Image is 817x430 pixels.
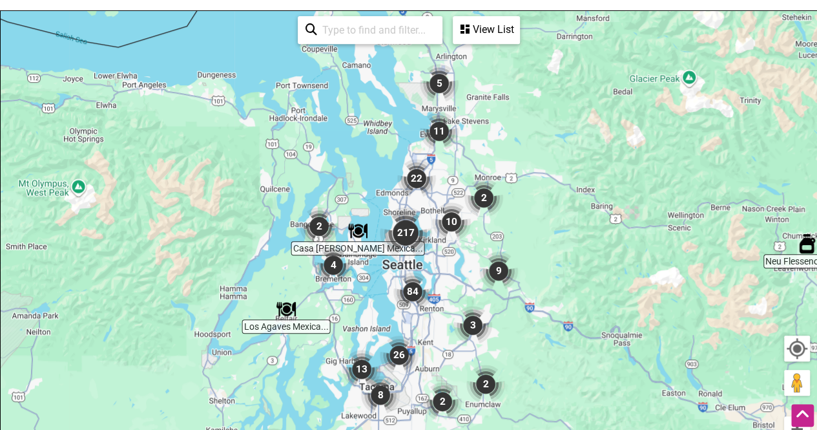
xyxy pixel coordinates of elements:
[454,17,519,42] div: View List
[415,59,464,108] div: 5
[392,154,441,203] div: 22
[295,202,344,251] div: 2
[343,216,373,246] div: Casa Rojas Mexican Restaurant & Cantina
[415,107,464,156] div: 11
[337,345,386,394] div: 13
[474,246,523,296] div: 9
[784,370,810,396] button: Drag Pegman onto the map to open Street View
[356,371,405,420] div: 8
[271,294,301,324] div: Los Agaves Mexican Restaurant
[298,16,442,44] div: Type to search and filter
[784,336,810,361] button: Your Location
[461,360,510,409] div: 2
[418,377,467,426] div: 2
[375,330,424,380] div: 26
[791,404,814,427] div: Scroll Back to Top
[448,301,497,350] div: 3
[453,16,520,44] div: See a list of the visible businesses
[309,241,358,290] div: 4
[459,173,508,222] div: 2
[388,267,437,316] div: 84
[427,197,476,246] div: 10
[375,202,437,264] div: 217
[317,17,435,43] input: Type to find and filter...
